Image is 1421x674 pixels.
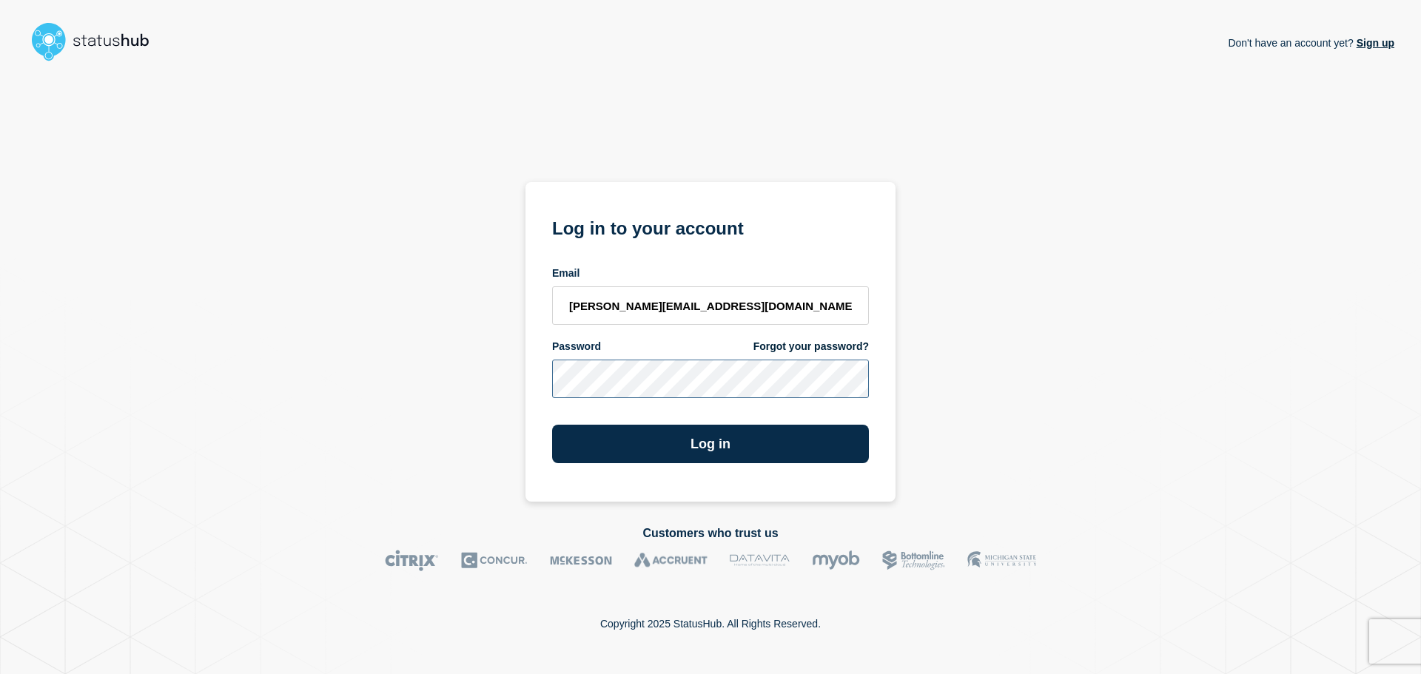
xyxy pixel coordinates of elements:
[634,550,708,571] img: Accruent logo
[882,550,945,571] img: Bottomline logo
[27,18,167,65] img: StatusHub logo
[812,550,860,571] img: myob logo
[753,340,869,354] a: Forgot your password?
[1228,25,1394,61] p: Don't have an account yet?
[27,527,1394,540] h2: Customers who trust us
[552,286,869,325] input: email input
[967,550,1036,571] img: MSU logo
[550,550,612,571] img: McKesson logo
[1354,37,1394,49] a: Sign up
[600,618,821,630] p: Copyright 2025 StatusHub. All Rights Reserved.
[552,340,601,354] span: Password
[552,213,869,240] h1: Log in to your account
[385,550,439,571] img: Citrix logo
[552,425,869,463] button: Log in
[730,550,790,571] img: DataVita logo
[461,550,528,571] img: Concur logo
[552,360,869,398] input: password input
[552,266,580,280] span: Email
